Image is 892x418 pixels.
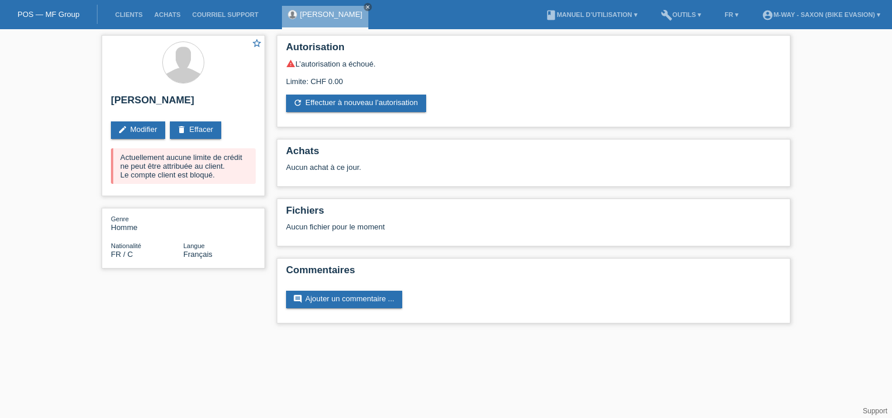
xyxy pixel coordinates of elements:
[111,214,183,232] div: Homme
[111,95,256,112] h2: [PERSON_NAME]
[186,11,264,18] a: Courriel Support
[286,222,643,231] div: Aucun fichier pour le moment
[286,41,781,59] h2: Autorisation
[762,9,773,21] i: account_circle
[661,9,673,21] i: build
[286,68,781,86] div: Limite: CHF 0.00
[111,215,129,222] span: Genre
[177,125,186,134] i: delete
[293,294,302,304] i: comment
[655,11,707,18] a: buildOutils ▾
[863,407,887,415] a: Support
[545,9,557,21] i: book
[756,11,886,18] a: account_circlem-way - Saxon (Bike Evasion) ▾
[286,59,295,68] i: warning
[286,95,426,112] a: refreshEffectuer à nouveau l’autorisation
[252,38,262,50] a: star_border
[286,59,781,68] div: L’autorisation a échoué.
[365,4,371,10] i: close
[111,250,133,259] span: France / C / 01.05.2019
[286,264,781,282] h2: Commentaires
[111,121,165,139] a: editModifier
[286,145,781,163] h2: Achats
[286,291,402,308] a: commentAjouter un commentaire ...
[170,121,221,139] a: deleteEffacer
[364,3,372,11] a: close
[109,11,148,18] a: Clients
[111,242,141,249] span: Nationalité
[18,10,79,19] a: POS — MF Group
[118,125,127,134] i: edit
[183,242,205,249] span: Langue
[293,98,302,107] i: refresh
[300,10,363,19] a: [PERSON_NAME]
[252,38,262,48] i: star_border
[183,250,212,259] span: Français
[148,11,186,18] a: Achats
[539,11,643,18] a: bookManuel d’utilisation ▾
[719,11,744,18] a: FR ▾
[111,148,256,184] div: Actuellement aucune limite de crédit ne peut être attribuée au client. Le compte client est bloqué.
[286,163,781,180] div: Aucun achat à ce jour.
[286,205,781,222] h2: Fichiers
